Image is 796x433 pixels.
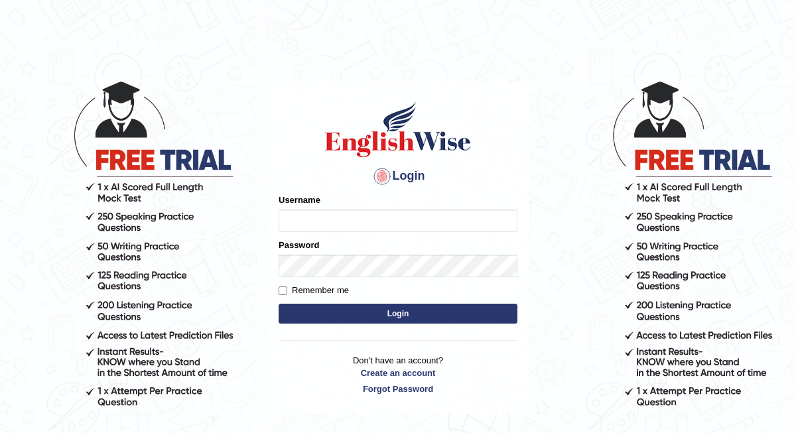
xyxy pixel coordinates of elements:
[279,383,517,395] a: Forgot Password
[279,367,517,379] a: Create an account
[279,286,287,295] input: Remember me
[279,239,319,251] label: Password
[279,354,517,395] p: Don't have an account?
[279,166,517,187] h4: Login
[279,194,320,206] label: Username
[279,304,517,324] button: Login
[322,99,474,159] img: Logo of English Wise sign in for intelligent practice with AI
[279,284,349,297] label: Remember me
